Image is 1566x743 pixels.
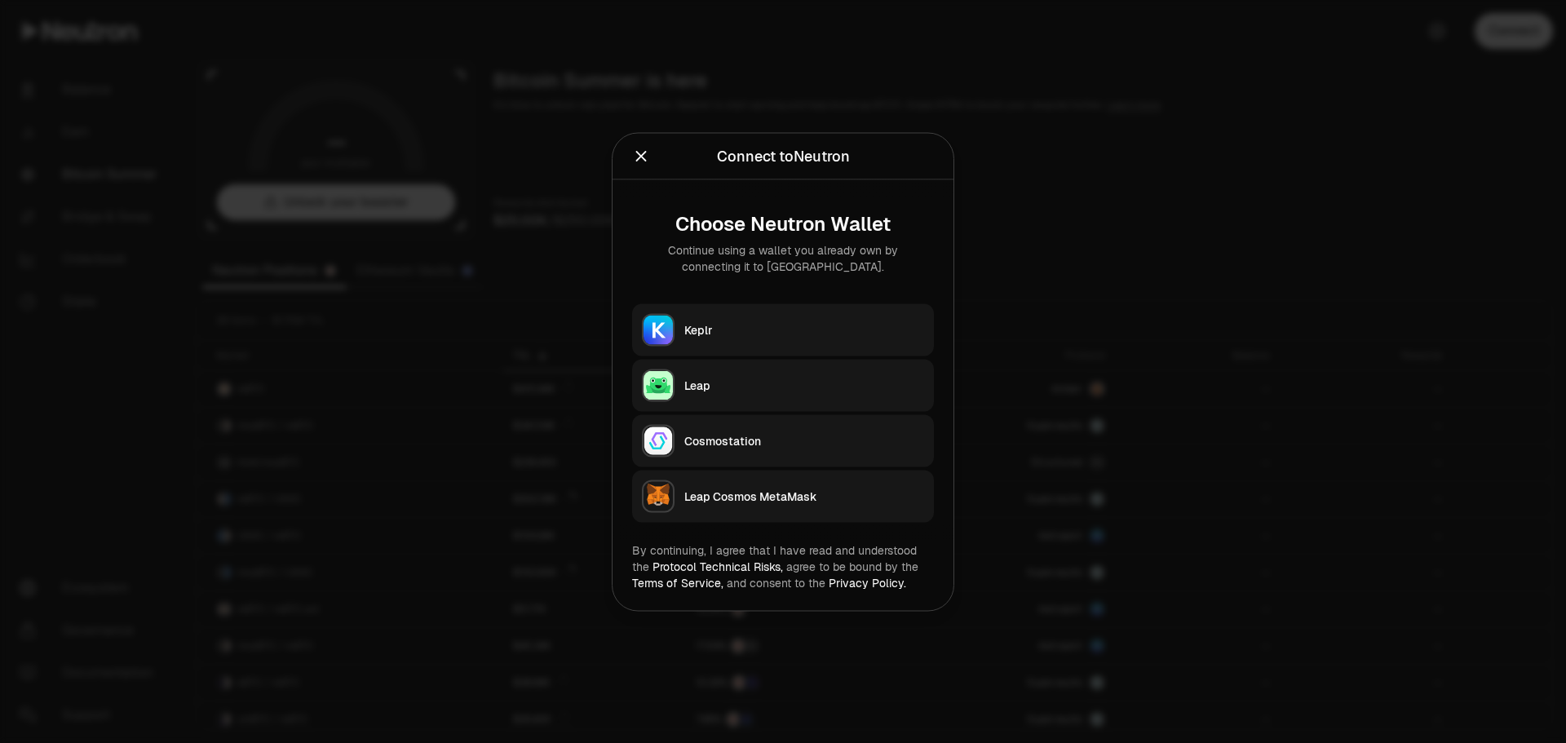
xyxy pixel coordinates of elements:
[644,481,673,511] img: Leap Cosmos MetaMask
[632,414,934,467] button: CosmostationCosmostation
[632,303,934,356] button: KeplrKeplr
[645,212,921,235] div: Choose Neutron Wallet
[632,542,934,590] div: By continuing, I agree that I have read and understood the agree to be bound by the and consent t...
[684,488,924,504] div: Leap Cosmos MetaMask
[644,315,673,344] img: Keplr
[684,321,924,338] div: Keplr
[632,575,723,590] a: Terms of Service,
[717,144,850,167] div: Connect to Neutron
[632,144,650,167] button: Close
[684,432,924,449] div: Cosmostation
[644,370,673,400] img: Leap
[632,470,934,522] button: Leap Cosmos MetaMaskLeap Cosmos MetaMask
[645,241,921,274] div: Continue using a wallet you already own by connecting it to [GEOGRAPHIC_DATA].
[684,377,924,393] div: Leap
[652,559,783,573] a: Protocol Technical Risks,
[644,426,673,455] img: Cosmostation
[829,575,906,590] a: Privacy Policy.
[632,359,934,411] button: LeapLeap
